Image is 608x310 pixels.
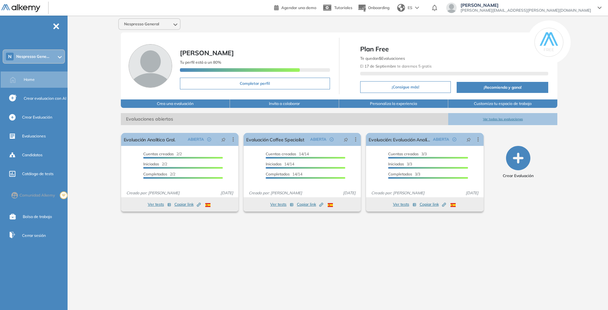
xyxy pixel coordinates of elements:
[448,113,557,125] button: Ver todas las evaluaciones
[22,171,54,177] span: Catálogo de tests
[358,1,389,15] button: Onboarding
[388,151,427,156] span: 3/3
[297,201,323,207] span: Copiar link
[457,82,549,93] button: ¡Recomienda y gana!
[188,136,204,142] span: ABIERTA
[368,5,389,10] span: Onboarding
[463,190,481,196] span: [DATE]
[266,172,302,176] span: 14/14
[379,56,381,61] b: 5
[369,190,427,196] span: Creado por: [PERSON_NAME]
[174,201,201,207] span: Copiar link
[22,233,46,239] span: Cerrar sesión
[1,4,40,12] img: Logo
[415,6,419,9] img: arrow
[230,99,339,108] button: Invita a colaborar
[266,151,309,156] span: 14/14
[503,146,534,179] button: Crear Evaluación
[388,161,412,166] span: 3/3
[207,137,211,141] span: check-circle
[22,114,52,120] span: Crear Evaluación
[360,56,405,61] span: Te quedan Evaluaciones
[281,5,316,10] span: Agendar una demo
[388,151,419,156] span: Cuentas creadas
[143,172,175,176] span: 2/2
[23,214,52,220] span: Bolsa de trabajo
[143,161,159,166] span: Iniciadas
[466,137,471,142] span: pushpin
[266,161,282,166] span: Iniciadas
[221,137,226,142] span: pushpin
[388,172,412,176] span: Completados
[148,200,171,208] button: Ver tests
[124,133,175,146] a: Evaluación Analitica Gral.
[393,200,416,208] button: Ver tests
[461,8,591,13] span: [PERSON_NAME][EMAIL_ADDRESS][PERSON_NAME][DOMAIN_NAME]
[388,161,404,166] span: Iniciadas
[452,137,456,141] span: check-circle
[448,99,557,108] button: Customiza tu espacio de trabajo
[433,136,449,142] span: ABIERTA
[334,5,352,10] span: Tutoriales
[143,172,167,176] span: Completados
[420,201,446,207] span: Copiar link
[121,113,448,125] span: Evaluaciones abiertas
[143,161,167,166] span: 2/2
[266,151,296,156] span: Cuentas creadas
[274,3,316,11] a: Agendar una demo
[340,190,358,196] span: [DATE]
[124,21,159,27] span: Nespresso General
[310,136,326,142] span: ABIERTA
[461,3,591,8] span: [PERSON_NAME]
[420,200,446,208] button: Copiar link
[218,190,236,196] span: [DATE]
[270,200,294,208] button: Ver tests
[143,151,182,156] span: 2/2
[330,137,334,141] span: check-circle
[339,99,448,108] button: Personaliza la experiencia
[360,44,549,54] span: Plan Free
[369,133,430,146] a: Evaluación: Evaluación Analítica y Aptitudes
[266,172,290,176] span: Completados
[246,133,304,146] a: Evaluación Coffee Specialist
[388,172,420,176] span: 3/3
[180,49,234,57] span: [PERSON_NAME]
[450,203,456,207] img: ESP
[397,4,405,12] img: world
[216,134,231,145] button: pushpin
[246,190,305,196] span: Creado por: [PERSON_NAME]
[339,134,353,145] button: pushpin
[24,77,35,83] span: Home
[408,5,412,11] span: ES
[205,203,210,207] img: ESP
[121,99,230,108] button: Crea una evaluación
[8,54,12,59] span: N
[344,137,348,142] span: pushpin
[360,81,451,93] button: ¡Consigue más!
[328,203,333,207] img: ESP
[16,54,49,59] span: Nespresso Gene...
[124,190,182,196] span: Creado por: [PERSON_NAME]
[129,44,172,88] img: Foto de perfil
[180,60,221,65] span: Tu perfil está a un 80%
[24,96,66,101] span: Crear evaluacion con AI
[503,173,534,179] span: Crear Evaluación
[462,134,476,145] button: pushpin
[22,133,46,139] span: Evaluaciones
[22,152,43,158] span: Candidatos
[266,161,294,166] span: 14/14
[360,64,432,69] span: El te daremos 5 gratis
[180,78,330,89] button: Completar perfil
[143,151,174,156] span: Cuentas creadas
[174,200,201,208] button: Copiar link
[297,200,323,208] button: Copiar link
[364,64,396,69] b: 17 de Septiembre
